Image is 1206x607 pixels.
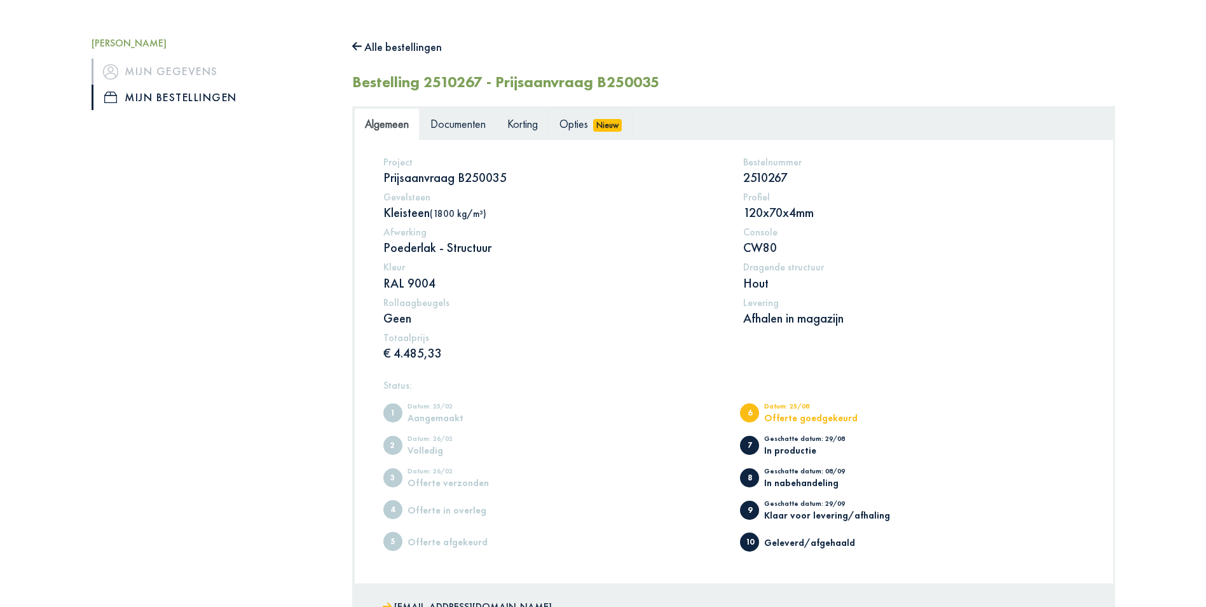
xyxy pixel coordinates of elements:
[743,297,1085,309] h5: Levering
[740,468,759,487] span: In nabehandeling
[104,92,117,103] img: icon
[92,85,333,110] a: iconMijn bestellingen
[383,191,725,203] h5: Gevelsteen
[408,537,512,547] div: Offerte afgekeurd
[383,403,402,422] span: Aangemaakt
[383,379,1085,391] h5: Status:
[352,37,442,57] button: Alle bestellingen
[383,345,725,361] p: € 4.485,33
[743,261,1085,273] h5: Dragende structuur
[507,116,538,131] span: Korting
[764,510,890,520] div: Klaar voor levering/afhaling
[740,403,759,422] span: Offerte goedgekeurd
[408,445,512,455] div: Volledig
[354,108,1113,139] ul: Tabs
[764,403,869,413] div: Datum: 25/08
[743,310,1085,326] p: Afhalen in magazijn
[743,156,1085,168] h5: Bestelnummer
[743,204,1085,221] p: 120x70x4mm
[764,413,869,422] div: Offerte goedgekeurd
[764,478,869,487] div: In nabehandeling
[408,403,512,413] div: Datum: 25/02
[430,207,486,220] span: (1800 kg/m³)
[383,468,402,487] span: Offerte verzonden
[383,169,725,186] p: Prijsaanvraag B250035
[593,119,622,132] span: Nieuw
[764,435,869,445] div: Geschatte datum: 29/08
[408,478,512,487] div: Offerte verzonden
[559,116,588,131] span: Opties
[743,226,1085,238] h5: Console
[743,169,1085,186] p: 2510267
[383,261,725,273] h5: Kleur
[383,331,725,344] h5: Totaalprijs
[383,297,725,309] h5: Rollaagbeugels
[383,532,402,551] span: Offerte afgekeurd
[383,156,725,168] h5: Project
[365,116,409,131] span: Algemeen
[408,505,512,515] div: Offerte in overleg
[383,436,402,455] span: Volledig
[764,500,890,510] div: Geschatte datum: 29/09
[383,239,725,256] p: Poederlak - Structuur
[383,275,725,291] p: RAL 9004
[743,239,1085,256] p: CW80
[352,73,659,92] h2: Bestelling 2510267 - Prijsaanvraag B250035
[408,468,512,478] div: Datum: 26/02
[383,226,725,238] h5: Afwerking
[743,191,1085,203] h5: Profiel
[740,501,759,520] span: Klaar voor levering/afhaling
[383,204,725,221] p: Kleisteen
[743,275,1085,291] p: Hout
[383,310,725,326] p: Geen
[408,435,512,445] div: Datum: 26/02
[764,445,869,455] div: In productie
[408,413,512,422] div: Aangemaakt
[764,468,869,478] div: Geschatte datum: 08/09
[740,436,759,455] span: In productie
[383,500,402,519] span: Offerte in overleg
[430,116,486,131] span: Documenten
[740,533,759,552] span: Geleverd/afgehaald
[92,59,333,84] a: iconMijn gegevens
[92,37,333,49] h5: [PERSON_NAME]
[103,64,118,80] img: icon
[764,538,869,547] div: Geleverd/afgehaald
